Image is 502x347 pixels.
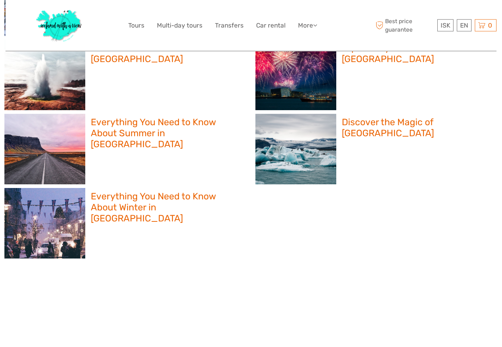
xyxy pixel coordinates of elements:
[157,20,202,31] a: Multi-day tours
[487,22,493,29] span: 0
[441,22,450,29] span: ISK
[91,43,241,65] h2: Best Winter Activities from [GEOGRAPHIC_DATA]
[85,11,93,20] button: Open LiveChat chat widget
[215,20,244,31] a: Transfers
[457,19,471,32] div: EN
[342,43,492,65] h2: Top holiday tours from [GEOGRAPHIC_DATA]
[128,20,144,31] a: Tours
[32,6,86,46] img: 1077-ca632067-b948-436b-9c7a-efe9894e108b_logo_big.jpg
[298,20,317,31] a: More
[91,191,241,224] h2: Everything You Need to Know About Winter in [GEOGRAPHIC_DATA]
[256,20,286,31] a: Car rental
[374,17,435,33] span: Best price guarantee
[91,117,241,150] h2: Everything You Need to Know About Summer in [GEOGRAPHIC_DATA]
[342,117,492,139] h2: Discover the Magic of [GEOGRAPHIC_DATA]
[10,13,83,19] p: We're away right now. Please check back later!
